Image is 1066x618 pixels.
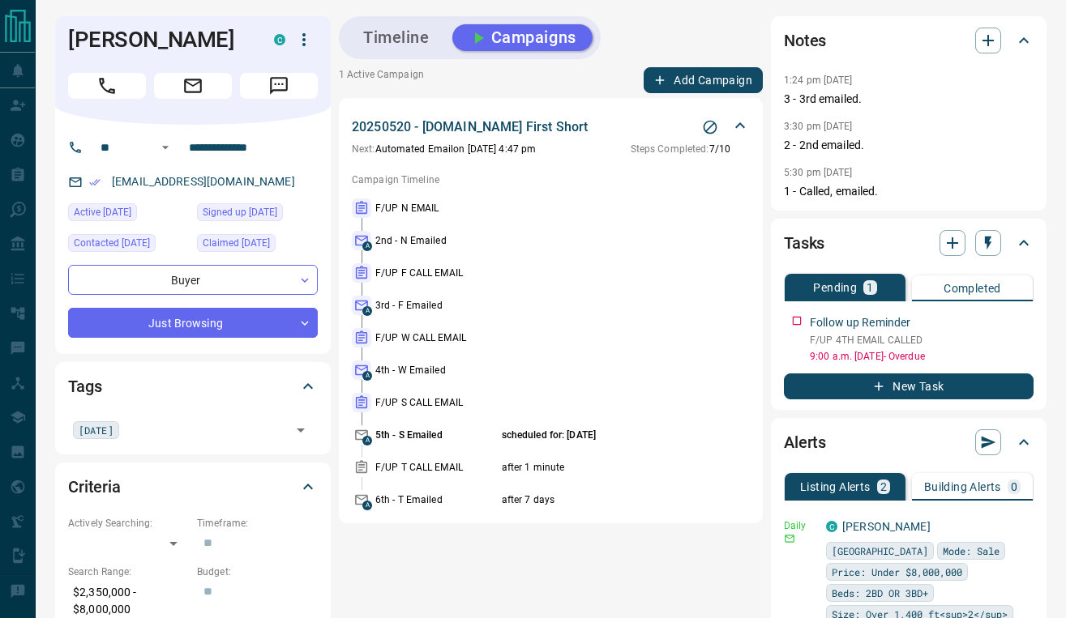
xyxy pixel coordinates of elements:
[880,481,887,492] p: 2
[784,137,1034,154] p: 2 - 2nd emailed.
[375,266,498,280] p: F/UP F CALL EMAIL
[784,21,1034,60] div: Notes
[79,422,113,438] span: [DATE]
[156,138,175,157] button: Open
[68,73,146,99] span: Call
[362,436,372,445] span: A
[112,175,295,188] a: [EMAIL_ADDRESS][DOMAIN_NAME]
[698,115,722,139] button: Stop Campaign
[274,34,285,45] div: condos.ca
[784,75,853,86] p: 1:24 pm [DATE]
[352,142,536,156] p: Automated Email on [DATE] 4:47 pm
[362,501,372,510] span: A
[240,73,318,99] span: Message
[784,423,1034,462] div: Alerts
[784,429,826,455] h2: Alerts
[800,481,871,492] p: Listing Alerts
[784,28,826,53] h2: Notes
[197,516,318,531] p: Timeframe:
[784,533,795,544] svg: Email
[203,204,277,220] span: Signed up [DATE]
[375,233,498,248] p: 2nd - N Emailed
[375,363,498,377] p: 4th - W Emailed
[784,91,1034,108] p: 3 - 3rd emailed.
[68,234,189,257] div: Sun Sep 07 2025
[352,143,375,155] span: Next:
[154,73,232,99] span: Email
[784,224,1034,262] div: Tasks
[197,565,318,579] p: Budget:
[826,521,837,532] div: condos.ca
[944,283,1001,294] p: Completed
[502,460,705,475] p: after 1 minute
[68,474,121,500] h2: Criteria
[832,543,928,559] span: [GEOGRAPHIC_DATA]
[784,518,816,533] p: Daily
[631,142,730,156] p: 7 / 10
[784,121,853,132] p: 3:30 pm [DATE]
[362,241,372,251] span: A
[832,564,962,580] span: Price: Under $8,000,000
[68,27,250,53] h1: [PERSON_NAME]
[784,183,1034,200] p: 1 - Called, emailed.
[347,24,446,51] button: Timeline
[502,492,705,507] p: after 7 days
[362,306,372,316] span: A
[867,282,873,293] p: 1
[644,67,763,93] button: Add Campaign
[784,167,853,178] p: 5:30 pm [DATE]
[197,234,318,257] div: Sun Sep 07 2025
[339,67,424,93] p: 1 Active Campaign
[203,235,270,251] span: Claimed [DATE]
[197,203,318,226] div: Sun Sep 07 2025
[375,298,498,313] p: 3rd - F Emailed
[924,481,1001,492] p: Building Alerts
[68,265,318,295] div: Buyer
[832,585,928,601] span: Beds: 2BD OR 3BD+
[375,330,498,345] p: F/UP W CALL EMAIL
[452,24,593,51] button: Campaigns
[502,428,705,442] p: scheduled for: [DATE]
[375,395,498,410] p: F/UP S CALL EMAIL
[810,333,1034,347] p: F/UP 4TH EMAIL CALLED
[68,467,318,506] div: Criteria
[375,492,498,507] p: 6th - T Emailed
[1011,481,1017,492] p: 0
[375,460,498,475] p: F/UP T CALL EMAIL
[74,204,131,220] span: Active [DATE]
[842,520,931,533] a: [PERSON_NAME]
[352,114,750,160] div: 20250520 - [DOMAIN_NAME] First ShortStop CampaignNext:Automated Emailon [DATE] 4:47 pmSteps Compl...
[943,543,1000,559] span: Mode: Sale
[68,203,189,226] div: Sun Sep 07 2025
[68,367,318,406] div: Tags
[352,117,588,137] p: 20250520 - [DOMAIN_NAME] First Short
[375,428,498,442] p: 5th - S Emailed
[813,282,857,293] p: Pending
[810,314,910,331] p: Follow up Reminder
[352,173,750,187] p: Campaign Timeline
[784,230,824,256] h2: Tasks
[68,373,101,399] h2: Tags
[362,371,372,381] span: A
[289,419,312,441] button: Open
[375,201,498,215] p: F/UP N EMAIL
[631,143,709,155] span: Steps Completed:
[74,235,150,251] span: Contacted [DATE]
[784,373,1034,399] button: New Task
[68,516,189,531] p: Actively Searching:
[68,565,189,579] p: Search Range:
[68,308,318,338] div: Just Browsing
[89,177,101,188] svg: Email Verified
[810,349,1034,364] p: 9:00 a.m. [DATE] - Overdue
